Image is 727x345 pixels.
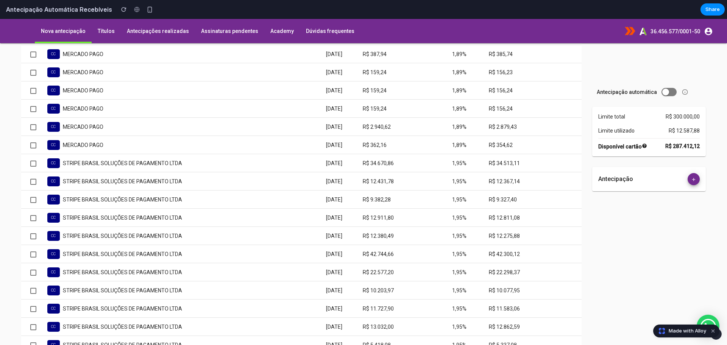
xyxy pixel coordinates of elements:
[363,81,452,99] td: R$ 159,24
[47,212,60,222] div: CC
[63,268,326,275] div: STRIPE BRASIL SOLUÇÕES DE PAGAMENTO LTDA
[489,172,582,190] td: R$ 9.327,40
[47,158,60,167] div: CC
[597,69,657,77] span: Antecipação automática
[452,105,466,111] span: 1,89%
[41,9,86,15] span: Nova antecipação
[700,3,725,16] button: Share
[363,44,452,62] td: R$ 159,24
[270,9,294,15] span: Academy
[363,281,452,299] td: R$ 11.727,90
[452,123,466,129] span: 1,89%
[489,44,582,62] td: R$ 156,23
[642,123,647,131] mat-icon: help
[689,158,698,167] mat-icon: add
[326,153,363,172] td: [DATE]
[654,327,707,335] a: Made with Alloy
[63,122,326,130] div: MERCADO PAGO
[63,50,326,57] div: MERCADO PAGO
[63,140,326,148] div: STRIPE BRASIL SOLUÇÕES DE PAGAMENTO LTDA
[661,69,677,77] button: Toggle antecipação automática
[63,231,326,239] div: STRIPE BRASIL SOLUÇÕES DE PAGAMENTO LTDA
[489,226,582,244] td: R$ 42.300,12
[326,44,363,62] td: [DATE]
[665,123,700,131] strong: R$ 287.412,12
[63,195,326,203] div: STRIPE BRASIL SOLUÇÕES DE PAGAMENTO LTDA
[489,299,582,317] td: R$ 12.862,59
[47,267,60,276] div: CC
[489,262,582,281] td: R$ 10.077,95
[489,81,582,99] td: R$ 156,24
[326,26,363,44] td: [DATE]
[363,99,452,117] td: R$ 2.940,62
[363,153,452,172] td: R$ 12.431,78
[363,226,452,244] td: R$ 42.744,66
[127,9,189,15] span: Antecipações realizadas
[201,9,258,15] span: Assinaturas pendentes
[63,322,326,330] div: STRIPE BRASIL SOLUÇÕES DE PAGAMENTO LTDA
[489,208,582,226] td: R$ 12.275,88
[363,208,452,226] td: R$ 12.380,49
[489,153,582,172] td: R$ 12.367,14
[326,244,363,262] td: [DATE]
[452,323,466,329] span: 1,95%
[63,159,326,166] div: STRIPE BRASIL SOLUÇÕES DE PAGAMENTO LTDA
[326,299,363,317] td: [DATE]
[452,214,466,220] span: 1,95%
[326,208,363,226] td: [DATE]
[598,123,647,131] strong: Disponível cartão
[47,67,60,76] div: CC
[598,156,633,164] span: Antecipação
[326,135,363,153] td: [DATE]
[63,250,326,257] div: STRIPE BRASIL SOLUÇÕES DE PAGAMENTO LTDA
[326,172,363,190] td: [DATE]
[47,230,60,240] div: CC
[63,86,326,94] div: MERCADO PAGO
[47,194,60,204] div: CC
[326,81,363,99] td: [DATE]
[306,9,354,15] span: Dúvidas frequentes
[452,69,466,75] span: 1,89%
[625,8,635,17] img: tiflux.png
[63,68,326,75] div: MERCADO PAGO
[452,287,466,293] span: 1,95%
[489,190,582,208] td: R$ 12.811,08
[63,177,326,184] div: STRIPE BRASIL SOLUÇÕES DE PAGAMENTO LTDA
[489,244,582,262] td: R$ 22.298,37
[452,178,466,184] span: 1,95%
[452,159,466,165] span: 1,95%
[363,299,452,317] td: R$ 13.032,00
[326,99,363,117] td: [DATE]
[452,32,466,38] span: 1,89%
[63,286,326,293] div: STRIPE BRASIL SOLUÇÕES DE PAGAMENTO LTDA
[326,317,363,335] td: [DATE]
[47,321,60,331] div: CC
[63,213,326,221] div: STRIPE BRASIL SOLUÇÕES DE PAGAMENTO LTDA
[63,31,326,39] div: MERCADO PAGO
[666,94,700,101] span: R$ 300.000,00
[704,8,713,17] mat-icon: account_circle
[489,117,582,135] td: R$ 354,62
[598,108,700,116] div: Limite utilizado
[363,135,452,153] td: R$ 34.670,86
[47,103,60,113] div: CC
[452,50,466,56] span: 1,89%
[489,135,582,153] td: R$ 34.513,11
[47,48,60,58] div: CC
[452,305,466,311] span: 1,95%
[452,87,466,93] span: 1,89%
[651,9,700,16] span: 36.456.577/0001-50
[326,117,363,135] td: [DATE]
[363,244,452,262] td: R$ 22.577,20
[489,281,582,299] td: R$ 11.583,06
[98,9,115,15] span: Títulos
[47,139,60,149] div: CC
[452,141,466,147] span: 1,95%
[326,62,363,81] td: [DATE]
[363,117,452,135] td: R$ 362,16
[47,285,60,295] div: CC
[63,304,326,312] div: STRIPE BRASIL SOLUÇÕES DE PAGAMENTO LTDA
[651,5,715,19] button: 36.456.577/0001-50account_circle
[669,108,700,116] span: R$ 12.587,88
[452,232,466,238] span: 1,95%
